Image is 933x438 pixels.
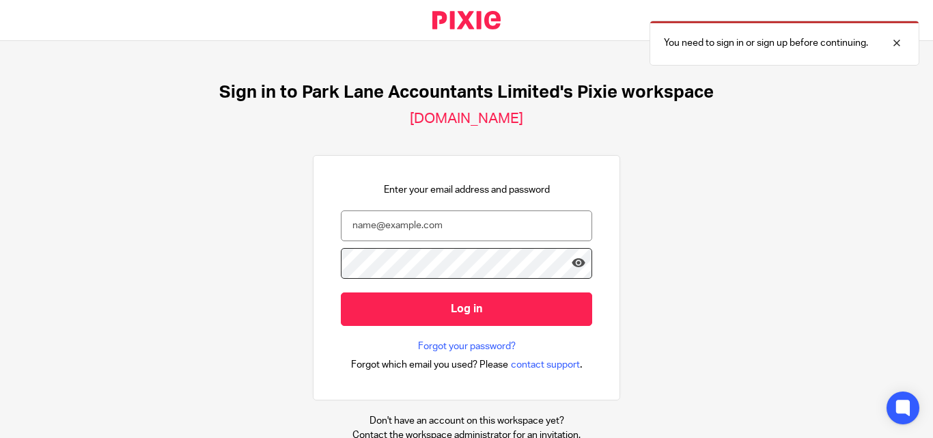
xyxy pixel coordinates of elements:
p: You need to sign in or sign up before continuing. [664,36,868,50]
a: Forgot your password? [418,340,516,353]
h1: Sign in to Park Lane Accountants Limited's Pixie workspace [219,82,714,103]
span: Forgot which email you used? Please [351,358,508,372]
span: contact support [511,358,580,372]
h2: [DOMAIN_NAME] [410,110,523,128]
input: name@example.com [341,210,592,241]
input: Log in [341,292,592,326]
div: . [351,357,583,372]
p: Don't have an account on this workspace yet? [352,414,581,428]
p: Enter your email address and password [384,183,550,197]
